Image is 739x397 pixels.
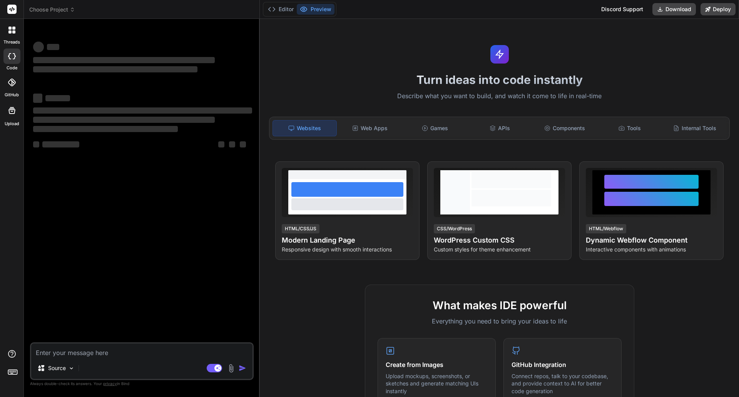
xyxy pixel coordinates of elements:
span: ‌ [33,57,215,63]
span: ‌ [45,95,70,101]
button: Editor [265,4,297,15]
p: Custom styles for theme enhancement [434,246,565,253]
button: Deploy [701,3,736,15]
label: GitHub [5,92,19,98]
div: Components [533,120,597,136]
p: Source [48,364,66,372]
p: Upload mockups, screenshots, or sketches and generate matching UIs instantly [386,372,488,395]
div: Discord Support [597,3,648,15]
span: ‌ [33,94,42,103]
h2: What makes IDE powerful [378,297,622,313]
span: ‌ [42,141,79,147]
label: code [7,65,17,71]
div: Internal Tools [663,120,726,136]
span: ‌ [33,107,252,114]
div: CSS/WordPress [434,224,475,233]
label: threads [3,39,20,45]
span: ‌ [229,141,235,147]
img: Pick Models [68,365,75,372]
h4: GitHub Integration [512,360,614,369]
span: ‌ [33,126,178,132]
span: ‌ [47,44,59,50]
h4: Modern Landing Page [282,235,413,246]
label: Upload [5,121,19,127]
span: ‌ [33,66,197,72]
img: icon [239,364,246,372]
p: Responsive design with smooth interactions [282,246,413,253]
div: HTML/CSS/JS [282,224,319,233]
p: Connect repos, talk to your codebase, and provide context to AI for better code generation [512,372,614,395]
span: ‌ [218,141,224,147]
div: Games [403,120,467,136]
p: Interactive components with animations [586,246,717,253]
button: Download [652,3,696,15]
p: Describe what you want to build, and watch it come to life in real-time [264,91,734,101]
div: Tools [598,120,662,136]
span: ‌ [33,141,39,147]
span: Choose Project [29,6,75,13]
div: Web Apps [338,120,402,136]
span: privacy [103,381,117,386]
p: Everything you need to bring your ideas to life [378,317,622,326]
h4: Dynamic Webflow Component [586,235,717,246]
button: Preview [297,4,334,15]
span: ‌ [33,117,215,123]
h1: Turn ideas into code instantly [264,73,734,87]
h4: WordPress Custom CSS [434,235,565,246]
div: HTML/Webflow [586,224,626,233]
img: attachment [227,364,236,373]
h4: Create from Images [386,360,488,369]
p: Always double-check its answers. Your in Bind [30,380,254,387]
span: ‌ [33,42,44,52]
span: ‌ [240,141,246,147]
div: APIs [468,120,532,136]
div: Websites [273,120,337,136]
